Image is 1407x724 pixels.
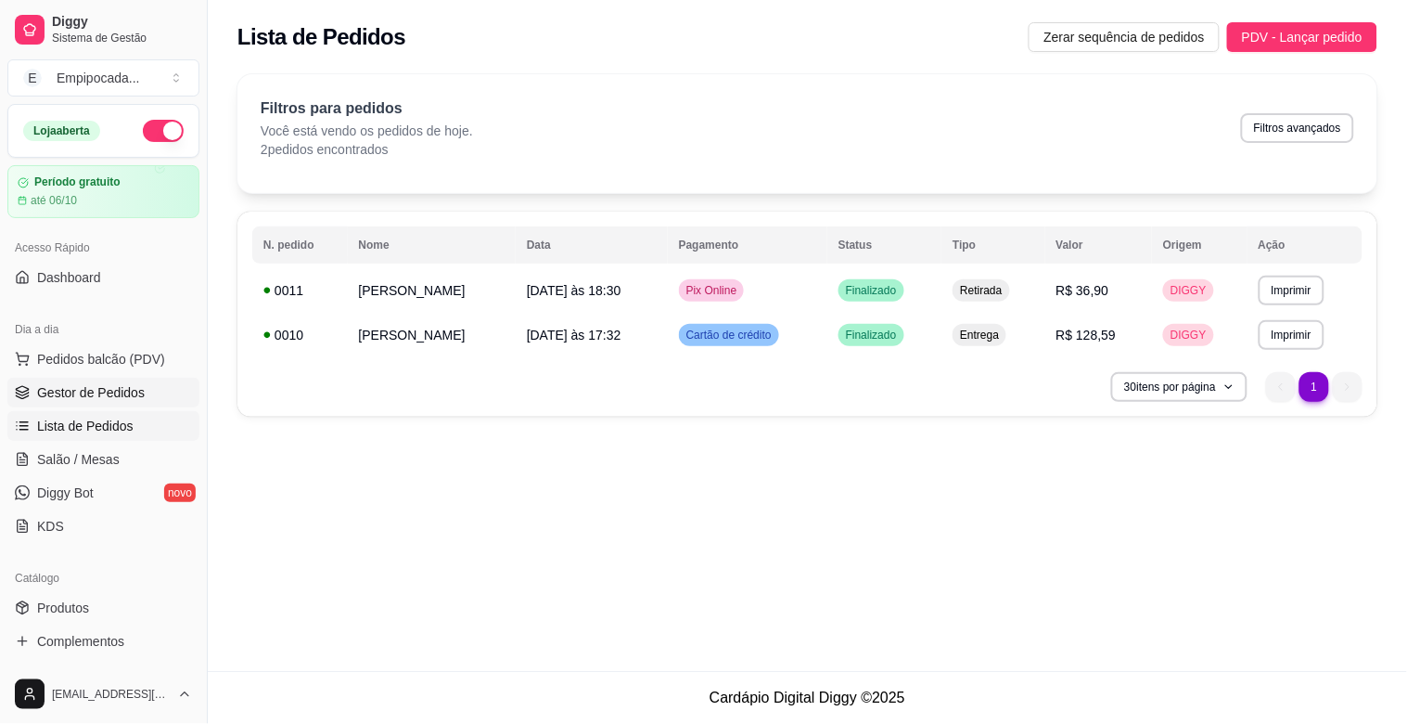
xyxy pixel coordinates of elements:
span: Finalizado [842,283,901,298]
span: KDS [37,517,64,536]
button: PDV - Lançar pedido [1227,22,1377,52]
a: Gestor de Pedidos [7,378,199,407]
div: Loja aberta [23,121,100,141]
button: Imprimir [1259,320,1324,350]
td: [PERSON_NAME] [348,313,516,357]
th: Valor [1045,226,1153,264]
button: Zerar sequência de pedidos [1029,22,1220,52]
span: Zerar sequência de pedidos [1043,27,1205,47]
div: Catálogo [7,563,199,593]
a: Salão / Mesas [7,445,199,474]
a: Diggy Botnovo [7,478,199,508]
span: Diggy Bot [37,484,94,502]
div: Acesso Rápido [7,233,199,263]
div: Empipocada ... [57,69,140,87]
p: Você está vendo os pedidos de hoje. [261,122,473,140]
th: Status [827,226,941,264]
button: Pedidos balcão (PDV) [7,344,199,374]
span: Cartão de crédito [683,328,775,343]
div: 0010 [263,326,337,344]
article: até 06/10 [31,193,77,208]
span: Sistema de Gestão [52,31,192,45]
span: DIGGY [1167,328,1210,343]
button: Alterar Status [143,120,184,142]
span: Lista de Pedidos [37,417,134,435]
span: [DATE] às 18:30 [527,283,621,298]
p: 2 pedidos encontrados [261,140,473,159]
span: [EMAIL_ADDRESS][DOMAIN_NAME] [52,687,170,702]
a: Produtos [7,593,199,623]
li: pagination item 1 active [1299,372,1329,402]
span: Entrega [956,328,1003,343]
span: R$ 36,90 [1056,283,1109,298]
th: Data [516,226,668,264]
nav: pagination navigation [1257,363,1372,411]
span: [DATE] às 17:32 [527,328,621,343]
footer: Cardápio Digital Diggy © 2025 [208,671,1407,724]
span: Gestor de Pedidos [37,383,145,402]
a: KDS [7,511,199,541]
span: Pedidos balcão (PDV) [37,350,165,368]
span: E [23,69,42,87]
span: PDV - Lançar pedido [1242,27,1362,47]
th: Origem [1152,226,1247,264]
button: [EMAIL_ADDRESS][DOMAIN_NAME] [7,672,199,717]
button: 30itens por página [1111,372,1247,402]
a: DiggySistema de Gestão [7,7,199,52]
span: Produtos [37,599,89,617]
div: Dia a dia [7,315,199,344]
td: [PERSON_NAME] [348,268,516,313]
th: N. pedido [252,226,348,264]
span: DIGGY [1167,283,1210,298]
span: Retirada [956,283,1005,298]
p: Filtros para pedidos [261,97,473,120]
span: Finalizado [842,328,901,343]
th: Nome [348,226,516,264]
span: R$ 128,59 [1056,328,1117,343]
th: Pagamento [668,226,827,264]
div: 0011 [263,281,337,300]
a: Complementos [7,627,199,656]
h2: Lista de Pedidos [237,22,405,52]
span: Complementos [37,632,124,651]
button: Select a team [7,59,199,97]
button: Filtros avançados [1241,113,1354,143]
span: Dashboard [37,268,101,287]
span: Diggy [52,14,192,31]
th: Tipo [941,226,1044,264]
span: Salão / Mesas [37,450,120,469]
th: Ação [1247,226,1362,264]
a: Período gratuitoaté 06/10 [7,165,199,218]
article: Período gratuito [34,175,121,189]
button: Imprimir [1259,276,1324,305]
a: Lista de Pedidos [7,411,199,441]
a: Dashboard [7,263,199,292]
span: Pix Online [683,283,741,298]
